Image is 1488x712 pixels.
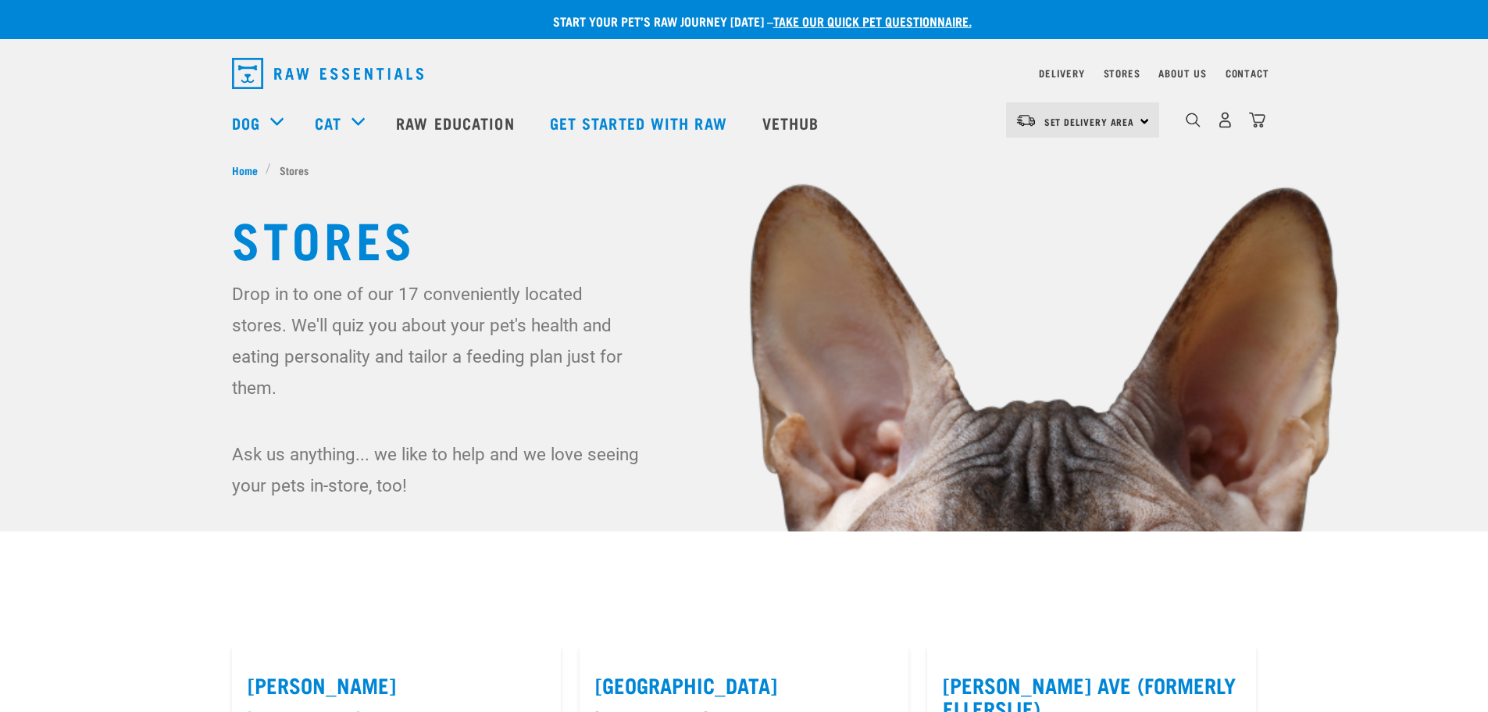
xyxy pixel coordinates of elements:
[1186,113,1201,127] img: home-icon-1@2x.png
[248,673,545,697] label: [PERSON_NAME]
[232,111,260,134] a: Dog
[232,162,266,178] a: Home
[232,209,1257,266] h1: Stores
[1249,112,1265,128] img: home-icon@2x.png
[1104,70,1140,76] a: Stores
[1158,70,1206,76] a: About Us
[747,91,839,154] a: Vethub
[1217,112,1233,128] img: user.png
[232,162,258,178] span: Home
[1044,119,1135,124] span: Set Delivery Area
[219,52,1269,95] nav: dropdown navigation
[232,278,642,403] p: Drop in to one of our 17 conveniently located stores. We'll quiz you about your pet's health and ...
[1015,113,1037,127] img: van-moving.png
[315,111,341,134] a: Cat
[595,673,893,697] label: [GEOGRAPHIC_DATA]
[1039,70,1084,76] a: Delivery
[773,17,972,24] a: take our quick pet questionnaire.
[1226,70,1269,76] a: Contact
[232,162,1257,178] nav: breadcrumbs
[232,58,423,89] img: Raw Essentials Logo
[380,91,533,154] a: Raw Education
[534,91,747,154] a: Get started with Raw
[232,438,642,501] p: Ask us anything... we like to help and we love seeing your pets in-store, too!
